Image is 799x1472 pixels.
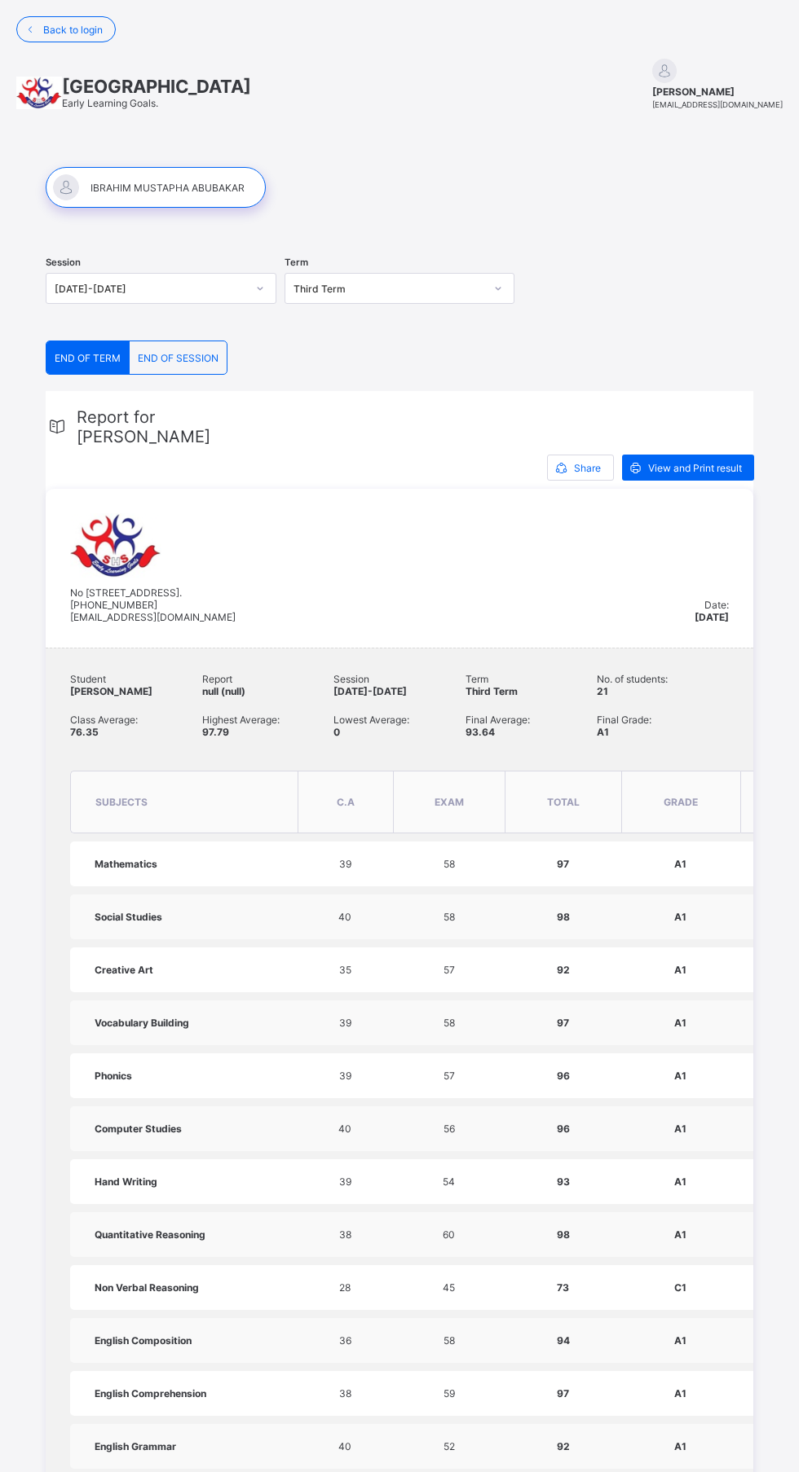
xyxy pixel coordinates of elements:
[674,1175,686,1188] span: A1
[95,1070,132,1082] span: Phonics
[652,86,783,98] span: [PERSON_NAME]
[674,1334,686,1347] span: A1
[70,673,202,685] span: Student
[339,1334,351,1347] span: 36
[46,257,81,268] span: Session
[547,796,580,808] span: total
[95,1123,182,1135] span: Computer Studies
[597,726,609,738] span: A1
[339,1017,351,1029] span: 39
[444,1017,455,1029] span: 58
[70,714,202,726] span: Class Average:
[674,858,686,870] span: A1
[77,407,276,446] span: Report for [PERSON_NAME]
[285,257,308,268] span: Term
[557,911,570,923] span: 98
[338,911,351,923] span: 40
[202,714,334,726] span: Highest Average:
[138,352,219,364] span: END OF SESSION
[70,685,152,697] span: [PERSON_NAME]
[597,714,729,726] span: Final Grade:
[695,611,729,623] span: [DATE]
[648,462,742,474] span: View and Print result
[202,673,334,685] span: Report
[557,858,569,870] span: 97
[674,1387,686,1399] span: A1
[55,283,246,295] div: [DATE]-[DATE]
[574,462,601,474] span: Share
[95,1175,157,1188] span: Hand Writing
[557,1017,569,1029] span: 97
[674,1228,686,1241] span: A1
[443,1228,455,1241] span: 60
[202,726,229,738] span: 97.79
[444,858,455,870] span: 58
[95,964,153,976] span: Creative Art
[95,858,157,870] span: Mathematics
[55,352,121,364] span: END OF TERM
[466,726,495,738] span: 93.64
[338,1440,351,1452] span: 40
[95,1228,205,1241] span: Quantitative Reasoning
[95,1387,206,1399] span: English Comprehension
[557,1387,569,1399] span: 97
[62,76,251,97] span: [GEOGRAPHIC_DATA]
[62,97,158,109] span: Early Learning Goals.
[443,1175,455,1188] span: 54
[557,1175,570,1188] span: 93
[333,726,340,738] span: 0
[557,964,570,976] span: 92
[466,685,518,697] span: Third Term
[294,283,485,295] div: Third Term
[95,1440,176,1452] span: English Grammar
[339,858,351,870] span: 39
[557,1334,570,1347] span: 94
[557,1123,570,1135] span: 96
[557,1440,570,1452] span: 92
[339,1070,351,1082] span: 39
[70,513,161,578] img: sweethaven.png
[70,726,99,738] span: 76.35
[70,587,236,623] span: No [STREET_ADDRESS]. [PHONE_NUMBER] [EMAIL_ADDRESS][DOMAIN_NAME]
[339,964,351,976] span: 35
[652,59,677,83] img: default.svg
[333,673,466,685] span: Session
[339,1387,351,1399] span: 38
[444,964,455,976] span: 57
[337,796,355,808] span: C.A
[704,599,729,611] span: Date:
[674,1017,686,1029] span: A1
[95,796,148,808] span: subjects
[95,911,162,923] span: Social Studies
[652,100,783,109] span: [EMAIL_ADDRESS][DOMAIN_NAME]
[202,685,245,697] span: null (null)
[674,1440,686,1452] span: A1
[557,1228,570,1241] span: 98
[444,911,455,923] span: 58
[95,1017,189,1029] span: Vocabulary Building
[597,685,608,697] span: 21
[444,1334,455,1347] span: 58
[674,1281,686,1294] span: C1
[466,673,598,685] span: Term
[597,673,729,685] span: No. of students:
[466,714,598,726] span: Final Average:
[43,24,103,36] span: Back to login
[338,1123,351,1135] span: 40
[557,1070,570,1082] span: 96
[95,1334,192,1347] span: English Composition
[674,1070,686,1082] span: A1
[674,1123,686,1135] span: A1
[435,796,464,808] span: Exam
[333,714,466,726] span: Lowest Average:
[444,1123,455,1135] span: 56
[16,77,62,109] img: School logo
[339,1175,351,1188] span: 39
[557,1281,569,1294] span: 73
[444,1070,455,1082] span: 57
[444,1387,455,1399] span: 59
[95,1281,199,1294] span: Non Verbal Reasoning
[664,796,698,808] span: grade
[339,1228,351,1241] span: 38
[339,1281,351,1294] span: 28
